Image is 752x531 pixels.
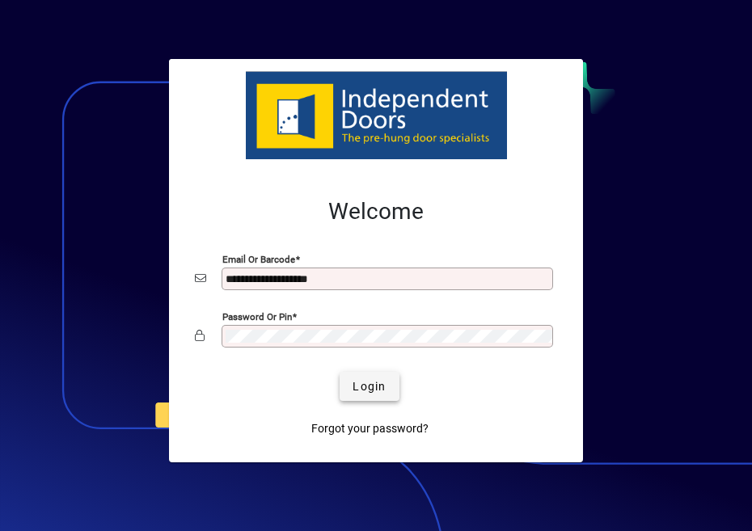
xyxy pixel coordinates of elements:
mat-label: Email or Barcode [222,254,295,265]
h2: Welcome [195,198,557,225]
span: Login [353,378,386,395]
mat-label: Password or Pin [222,311,292,322]
a: Forgot your password? [305,414,435,443]
span: Forgot your password? [311,420,429,437]
button: Login [340,372,399,401]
